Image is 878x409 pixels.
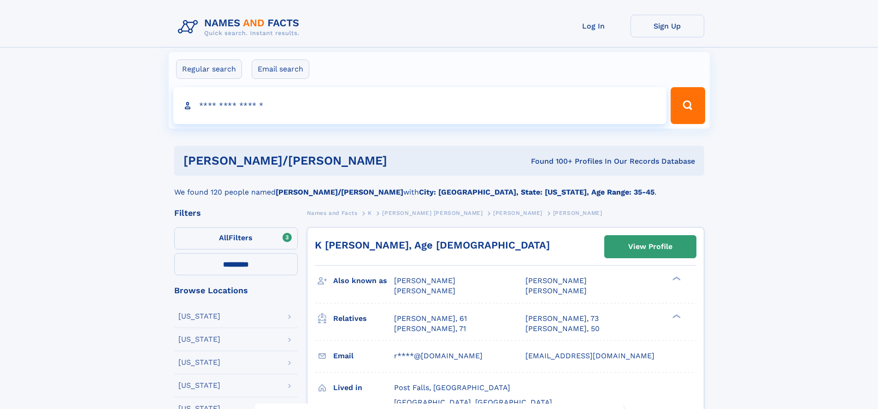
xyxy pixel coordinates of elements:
a: Log In [557,15,631,37]
span: [PERSON_NAME] [394,276,455,285]
b: [PERSON_NAME]/[PERSON_NAME] [276,188,403,196]
div: [US_STATE] [178,336,220,343]
div: [US_STATE] [178,382,220,389]
span: [PERSON_NAME] [525,276,587,285]
a: Names and Facts [307,207,358,219]
label: Filters [174,227,298,249]
span: [PERSON_NAME] [553,210,602,216]
img: Logo Names and Facts [174,15,307,40]
h3: Also known as [333,273,394,289]
a: [PERSON_NAME], 61 [394,314,467,324]
span: [GEOGRAPHIC_DATA], [GEOGRAPHIC_DATA] [394,398,552,407]
h3: Lived in [333,380,394,396]
h3: Relatives [333,311,394,326]
div: Browse Locations [174,286,298,295]
span: [PERSON_NAME] [PERSON_NAME] [382,210,483,216]
label: Email search [252,59,309,79]
div: [US_STATE] [178,359,220,366]
a: K [368,207,372,219]
div: ❯ [670,313,681,319]
span: [PERSON_NAME] [525,286,587,295]
a: K [PERSON_NAME], Age [DEMOGRAPHIC_DATA] [315,239,550,251]
div: View Profile [628,236,672,257]
span: [EMAIL_ADDRESS][DOMAIN_NAME] [525,351,654,360]
a: [PERSON_NAME], 71 [394,324,466,334]
span: All [219,233,229,242]
button: Search Button [671,87,705,124]
a: [PERSON_NAME], 50 [525,324,600,334]
span: Post Falls, [GEOGRAPHIC_DATA] [394,383,510,392]
a: Sign Up [631,15,704,37]
a: View Profile [605,236,696,258]
h1: [PERSON_NAME]/[PERSON_NAME] [183,155,459,166]
div: ❯ [670,276,681,282]
div: We found 120 people named with . [174,176,704,198]
b: City: [GEOGRAPHIC_DATA], State: [US_STATE], Age Range: 35-45 [419,188,654,196]
a: [PERSON_NAME] [PERSON_NAME] [382,207,483,219]
div: Filters [174,209,298,217]
label: Regular search [176,59,242,79]
h3: Email [333,348,394,364]
div: Found 100+ Profiles In Our Records Database [459,156,695,166]
span: K [368,210,372,216]
div: [US_STATE] [178,313,220,320]
span: [PERSON_NAME] [493,210,542,216]
input: search input [173,87,667,124]
span: [PERSON_NAME] [394,286,455,295]
a: [PERSON_NAME], 73 [525,314,599,324]
a: [PERSON_NAME] [493,207,542,219]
